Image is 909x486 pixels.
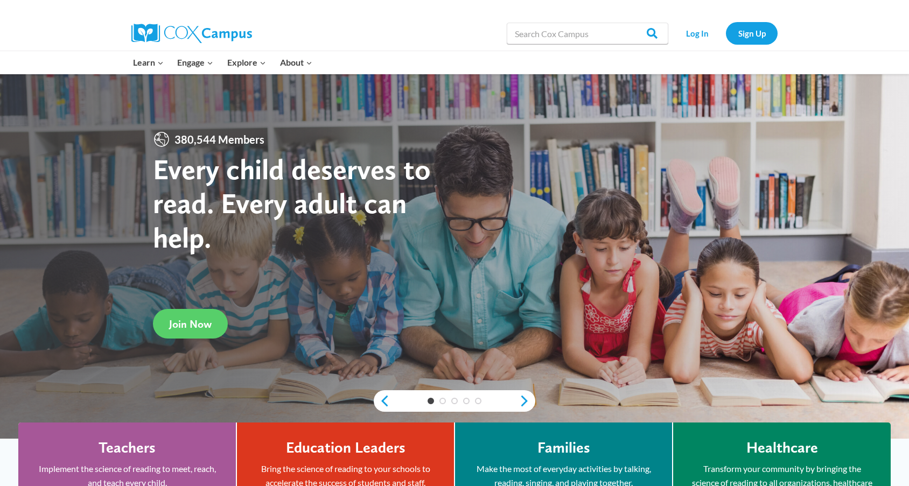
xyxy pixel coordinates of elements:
a: 4 [463,398,470,404]
nav: Secondary Navigation [674,22,778,44]
a: 3 [451,398,458,404]
input: Search Cox Campus [507,23,668,44]
a: 5 [475,398,481,404]
h4: Education Leaders [286,439,405,457]
nav: Primary Navigation [126,51,319,74]
a: next [519,395,535,407]
strong: Every child deserves to read. Every adult can help. [153,152,431,255]
span: Engage [177,55,213,69]
a: 1 [428,398,434,404]
span: 380,544 Members [170,131,269,148]
h4: Teachers [99,439,156,457]
h4: Healthcare [746,439,818,457]
span: Learn [133,55,164,69]
h4: Families [537,439,590,457]
a: previous [374,395,390,407]
span: Explore [227,55,266,69]
a: Sign Up [726,22,778,44]
span: Join Now [169,318,212,330]
a: 2 [439,398,446,404]
div: content slider buttons [374,390,535,412]
a: Log In [674,22,721,44]
a: Join Now [153,309,228,339]
span: About [280,55,312,69]
img: Cox Campus [131,24,252,43]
